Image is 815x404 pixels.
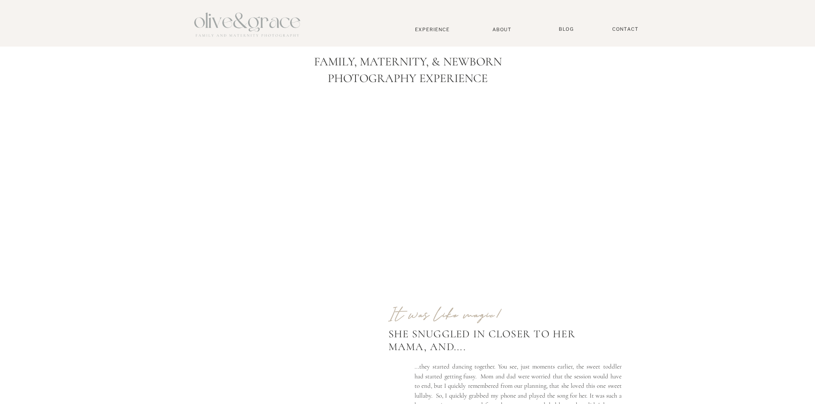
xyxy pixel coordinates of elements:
b: It was like magic! [388,305,502,324]
h1: Family, Maternity, & Newborn [213,55,602,69]
a: Contact [608,26,643,32]
div: She snuggled in closer to her mama, and.... [388,327,616,367]
p: Photography Experience [315,71,501,93]
a: BLOG [556,26,577,32]
a: Experience [404,27,461,32]
a: About [489,27,515,32]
